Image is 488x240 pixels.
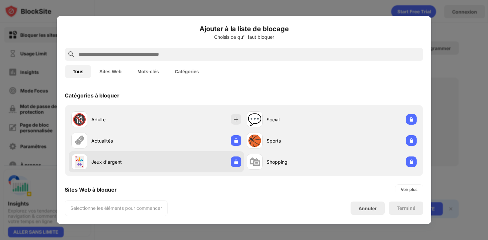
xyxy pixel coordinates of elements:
div: Sites Web à bloquer [65,186,117,193]
div: Actualités [91,137,156,144]
div: Sélectionne les éléments pour commencer [70,205,162,211]
div: Catégories à bloquer [65,92,120,99]
div: 🏀 [248,134,262,148]
div: 🃏 [72,155,86,169]
div: 🗞 [74,134,85,148]
div: Jeux d'argent [91,158,156,165]
div: Terminé [397,206,415,211]
div: Annuler [359,206,377,211]
div: Voir plus [401,186,418,193]
img: search.svg [67,50,75,58]
button: Mots-clés [129,65,167,78]
div: 🔞 [72,113,86,126]
div: Social [267,116,332,123]
div: Sports [267,137,332,144]
div: 💬 [248,113,262,126]
div: Shopping [267,158,332,165]
button: Sites Web [91,65,129,78]
h6: Ajouter à la liste de blocage [65,24,423,34]
div: Adulte [91,116,156,123]
button: Catégories [167,65,207,78]
div: Choisis ce qu'il faut bloquer [65,34,423,40]
div: 🛍 [249,155,260,169]
button: Tous [65,65,91,78]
